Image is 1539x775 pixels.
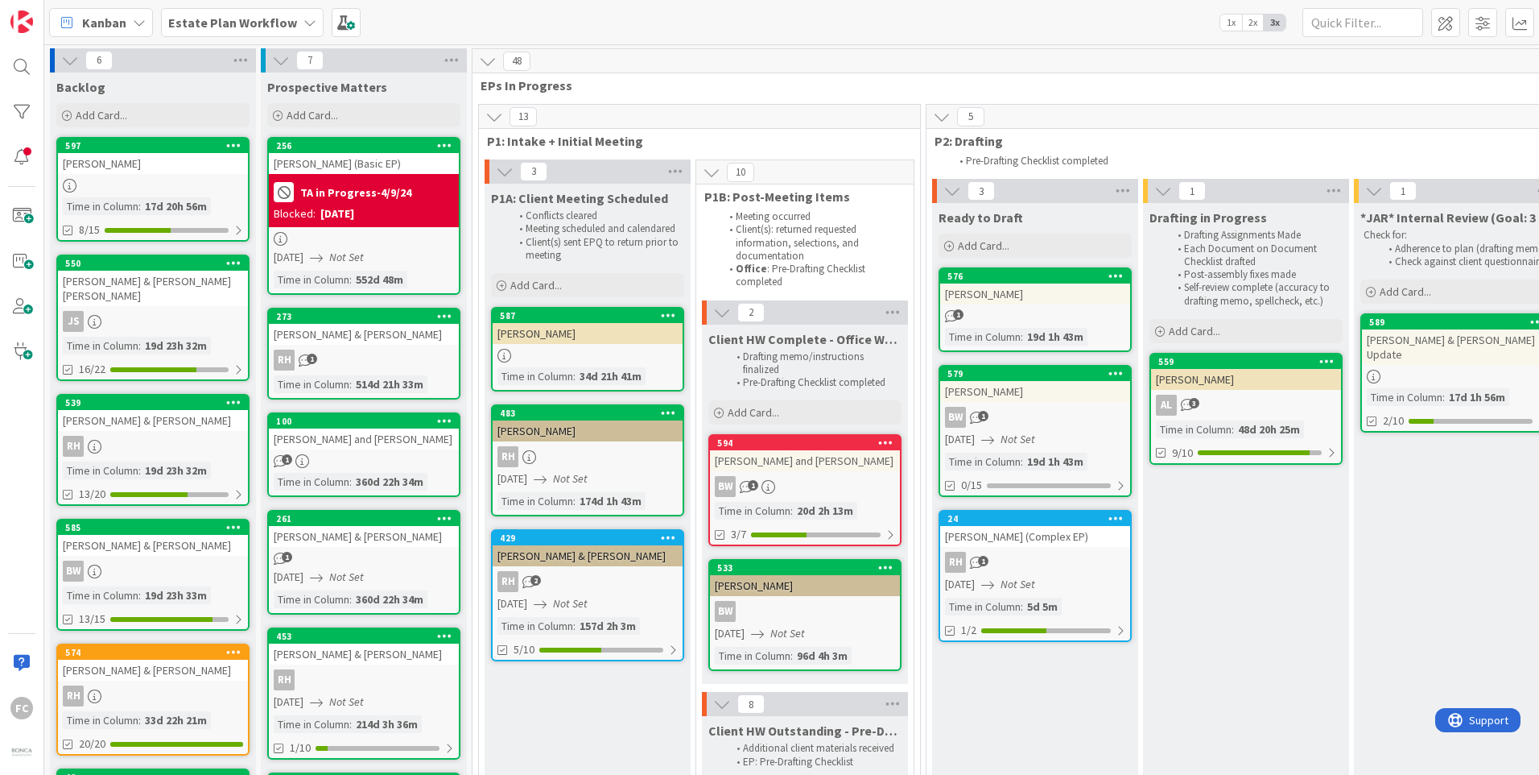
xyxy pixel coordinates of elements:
[269,512,459,547] div: 261[PERSON_NAME] & [PERSON_NAME]
[493,531,683,545] div: 429
[715,625,745,642] span: [DATE]
[790,502,793,520] span: :
[58,520,248,556] div: 585[PERSON_NAME] & [PERSON_NAME]
[945,407,966,428] div: BW
[1264,15,1285,31] span: 3x
[352,473,427,491] div: 360d 22h 34m
[710,601,900,622] div: BW
[63,337,138,354] div: Time in Column
[138,586,141,604] span: :
[945,453,1021,470] div: Time in Column
[141,711,211,729] div: 33d 22h 21m
[274,350,295,371] div: RH
[710,476,900,497] div: BW
[34,2,73,22] span: Support
[58,410,248,431] div: [PERSON_NAME] & [PERSON_NAME]
[947,513,1130,524] div: 24
[58,686,248,707] div: RH
[329,570,364,584] i: Not Set
[1156,395,1177,416] div: AL
[168,15,297,31] b: Estate Plan Workflow
[715,601,736,622] div: BW
[269,414,459,450] div: 100[PERSON_NAME] and [PERSON_NAME]
[728,376,899,389] li: Pre-Drafting Checklist completed
[1023,328,1087,346] div: 19d 1h 43m
[493,545,683,566] div: [PERSON_NAME] & [PERSON_NAME]
[715,502,790,520] div: Time in Column
[1367,388,1442,406] div: Time in Column
[961,477,982,494] span: 0/15
[56,79,105,95] span: Backlog
[710,436,900,471] div: 594[PERSON_NAME] and [PERSON_NAME]
[276,513,459,524] div: 261
[940,407,1130,428] div: BW
[58,139,248,153] div: 597
[500,408,683,419] div: 483
[85,51,113,70] span: 6
[276,416,459,427] div: 100
[58,256,248,271] div: 550
[1242,15,1264,31] span: 2x
[296,51,324,70] span: 7
[497,492,573,510] div: Time in Column
[65,522,248,533] div: 585
[269,309,459,324] div: 273
[300,187,411,198] b: TA in Progress-4/9/24
[63,462,138,479] div: Time in Column
[141,197,211,215] div: 17d 20h 56m
[497,617,573,635] div: Time in Column
[710,561,900,575] div: 533
[728,350,899,377] li: Drafting memo/instructions finalized
[1442,388,1445,406] span: :
[1156,421,1232,438] div: Time in Column
[58,256,248,306] div: 550[PERSON_NAME] & [PERSON_NAME] [PERSON_NAME]
[1158,356,1341,367] div: 559
[940,552,1130,573] div: RH
[274,205,316,222] div: Blocked:
[58,271,248,306] div: [PERSON_NAME] & [PERSON_NAME] [PERSON_NAME]
[493,323,683,344] div: [PERSON_NAME]
[282,552,292,562] span: 1
[274,694,303,711] span: [DATE]
[63,561,84,582] div: BW
[940,512,1130,547] div: 24[PERSON_NAME] (Complex EP)
[1151,354,1341,369] div: 559
[737,303,765,322] span: 2
[720,210,895,223] li: Meeting occurred
[945,552,966,573] div: RH
[708,723,902,739] span: Client HW Outstanding - Pre-Drafting Checklist
[269,629,459,665] div: 453[PERSON_NAME] & [PERSON_NAME]
[503,52,530,71] span: 48
[58,535,248,556] div: [PERSON_NAME] & [PERSON_NAME]
[958,238,1009,253] span: Add Card...
[978,411,988,421] span: 1
[282,454,292,465] span: 1
[349,375,352,393] span: :
[349,271,352,288] span: :
[1189,398,1199,408] span: 3
[493,309,683,323] div: 587
[290,740,311,756] span: 1/10
[320,205,354,222] div: [DATE]
[1380,284,1431,299] span: Add Card...
[274,591,349,608] div: Time in Column
[269,153,459,174] div: [PERSON_NAME] (Basic EP)
[710,561,900,596] div: 533[PERSON_NAME]
[138,337,141,354] span: :
[978,556,988,566] span: 1
[274,669,295,690] div: RH
[141,337,211,354] div: 19d 23h 32m
[576,617,640,635] div: 157d 2h 3m
[65,140,248,151] div: 597
[274,715,349,733] div: Time in Column
[1021,453,1023,470] span: :
[141,586,211,604] div: 19d 23h 33m
[497,446,518,467] div: RH
[737,694,765,714] span: 8
[1169,242,1340,269] li: Each Document on Document Checklist drafted
[307,354,317,364] span: 1
[573,492,576,510] span: :
[329,694,364,709] i: Not Set
[939,209,1023,226] span: Ready to Draft
[274,375,349,393] div: Time in Column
